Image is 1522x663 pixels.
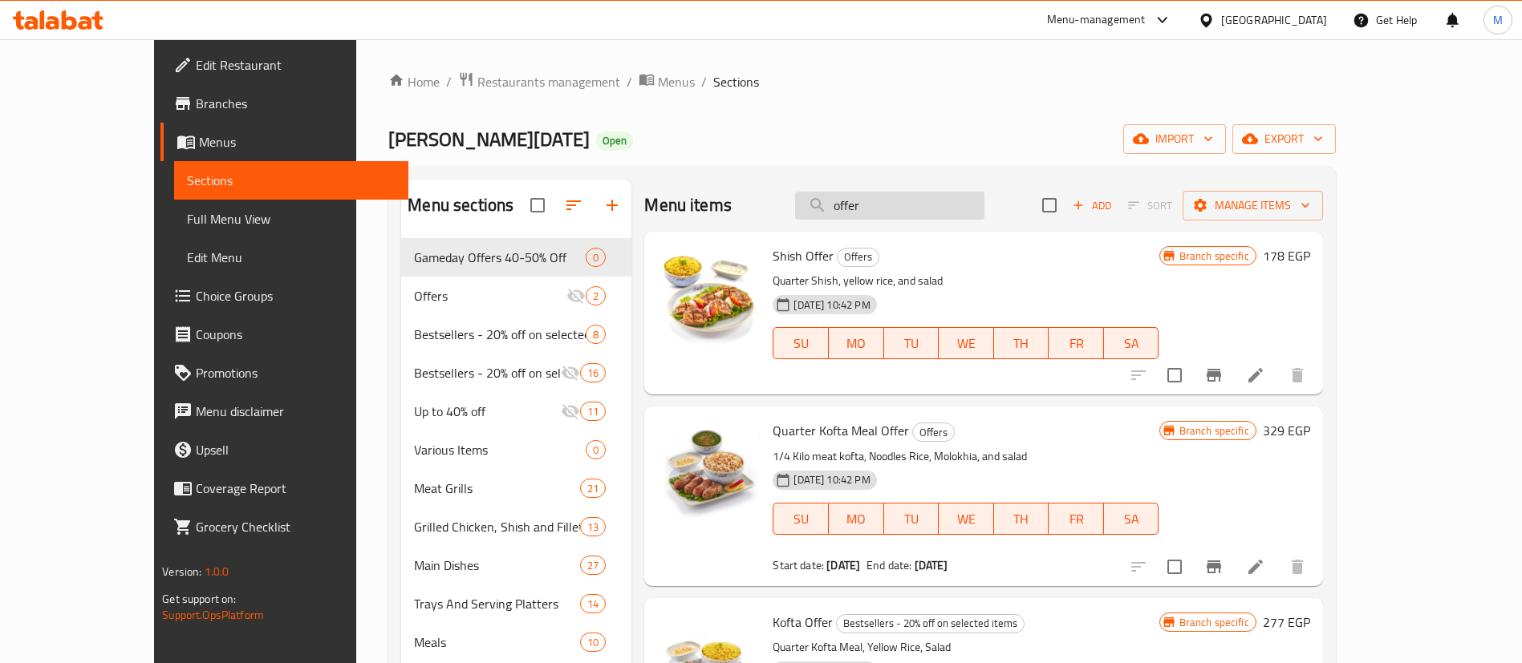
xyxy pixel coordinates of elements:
[1049,503,1104,535] button: FR
[521,188,554,222] span: Select all sections
[835,507,878,531] span: MO
[1493,11,1503,29] span: M
[580,633,606,652] div: items
[581,519,605,535] span: 13
[1278,356,1317,394] button: delete
[1047,10,1146,30] div: Menu-management
[388,71,1335,92] nav: breadcrumb
[401,431,631,469] div: Various Items0
[401,392,631,431] div: Up to 40% off11
[657,245,760,347] img: Shish Offer
[658,72,695,91] span: Menus
[1195,356,1233,394] button: Branch-specific-item
[838,248,879,266] span: Offers
[196,94,396,113] span: Branches
[414,248,586,267] span: Gameday Offers 40-50% Off
[1066,193,1118,218] button: Add
[160,507,408,546] a: Grocery Checklist
[912,422,955,442] div: Offers
[414,286,566,305] div: Offers
[773,555,824,576] span: Start date:
[945,332,988,355] span: WE
[994,327,1049,359] button: TH
[196,363,396,382] span: Promotions
[580,363,606,382] div: items
[196,325,396,344] span: Coupons
[1263,245,1310,267] h6: 178 EGP
[196,479,396,498] span: Coverage Report
[1066,193,1118,218] span: Add item
[773,327,828,359] button: SU
[581,366,605,381] span: 16
[639,71,695,92] a: Menus
[837,248,879,267] div: Offers
[160,84,408,123] a: Branches
[586,248,606,267] div: items
[196,517,396,536] span: Grocery Checklist
[1158,550,1191,584] span: Select to update
[773,637,1159,657] p: Quarter Kofta Meal, Yellow Rice, Salad
[401,315,631,354] div: Bestsellers - 20% off on selected items8
[401,277,631,315] div: Offers2
[160,123,408,161] a: Menus
[554,186,593,224] span: Sort sections
[581,596,605,612] span: 14
[1070,196,1114,215] span: Add
[596,134,633,148] span: Open
[657,419,760,522] img: Quarter Kofta Meal Offer
[586,440,606,459] div: items
[162,604,264,625] a: Support.OpsPlatform
[891,507,933,531] span: TU
[945,507,988,531] span: WE
[1183,191,1323,220] button: Manage items
[1000,332,1043,355] span: TH
[1221,11,1327,29] div: [GEOGRAPHIC_DATA]
[561,363,580,382] svg: Inactive section
[1110,507,1153,531] span: SA
[795,192,984,220] input: search
[1173,423,1256,439] span: Branch specific
[414,402,561,421] span: Up to 40% off
[414,517,580,536] span: Grilled Chicken, Shish and Fillet
[187,209,396,228] span: Full Menu View
[414,479,580,498] span: Meat Grills
[837,614,1024,633] span: Bestsellers - 20% off on selected items
[414,325,586,344] span: Bestsellers - 20% off on selected items
[160,315,408,354] a: Coupons
[580,517,606,536] div: items
[826,555,860,576] b: [DATE]
[401,354,631,392] div: Bestsellers - 20% off on selected items16
[1195,196,1310,216] span: Manage items
[773,610,833,634] span: Kofta Offer
[414,556,580,575] div: Main Dishes
[1136,129,1213,149] span: import
[586,250,605,265] span: 0
[408,193,513,217] h2: Menu sections
[566,286,586,305] svg: Inactive section
[1123,124,1226,154] button: import
[773,447,1159,467] p: 1/4 Kilo meat kofta, Noodles Rice, Molokhia, and salad
[160,469,408,507] a: Coverage Report
[1246,557,1265,576] a: Edit menu item
[414,594,580,613] span: Trays And Serving Platters
[205,561,229,582] span: 1.0.0
[581,635,605,650] span: 10
[477,72,620,91] span: Restaurants management
[1263,611,1310,633] h6: 277 EGP
[401,623,631,661] div: Meals10
[891,332,933,355] span: TU
[581,404,605,419] span: 11
[187,248,396,267] span: Edit Menu
[458,71,620,92] a: Restaurants management
[836,614,1025,633] div: Bestsellers - 20% off on selected items
[913,423,954,442] span: Offers
[787,297,876,313] span: [DATE] 10:42 PM
[414,633,580,652] span: Meals
[160,354,408,392] a: Promotions
[160,46,408,84] a: Edit Restaurant
[414,440,586,459] span: Various Items
[773,244,834,268] span: Shish Offer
